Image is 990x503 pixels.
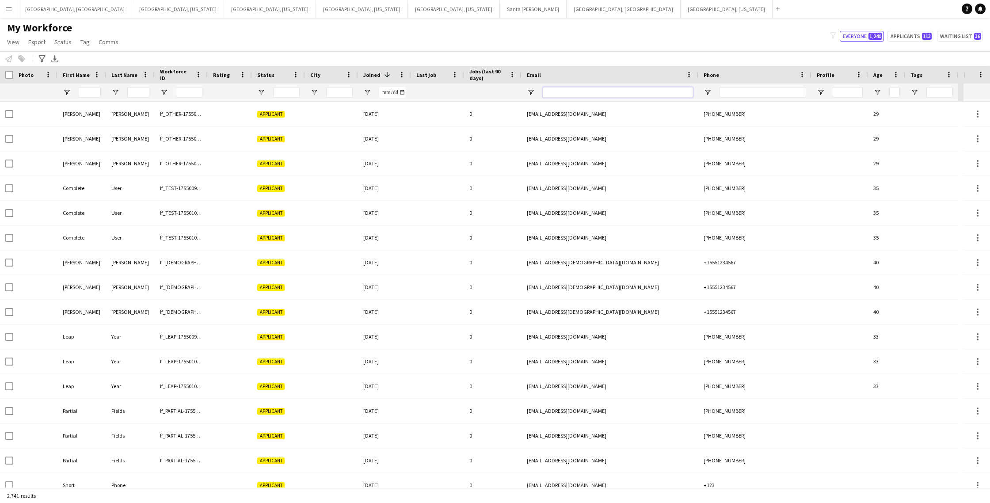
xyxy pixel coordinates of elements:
div: [PHONE_NUMBER] [698,448,811,473]
div: 29 [868,151,905,175]
div: [DATE] [358,126,411,151]
span: 1,240 [868,33,882,40]
div: 0 [464,275,522,299]
div: lf_TEST-1755010591 [155,225,208,250]
div: 35 [868,201,905,225]
div: [DATE] [358,448,411,473]
button: Open Filter Menu [363,88,371,96]
div: [PERSON_NAME] [106,300,155,324]
input: Workforce ID Filter Input [176,87,202,98]
input: Phone Filter Input [720,87,806,98]
div: [DATE] [358,275,411,299]
div: User [106,225,155,250]
span: Age [873,72,883,78]
span: Tags [910,72,922,78]
div: [DATE] [358,102,411,126]
button: Open Filter Menu [817,88,825,96]
div: 40 [868,250,905,274]
span: Applicant [257,185,285,192]
div: [PERSON_NAME] [106,250,155,274]
div: Partial [57,423,106,448]
div: [DATE] [358,349,411,373]
div: [EMAIL_ADDRESS][DEMOGRAPHIC_DATA][DOMAIN_NAME] [522,300,698,324]
div: 0 [464,448,522,473]
span: Applicant [257,358,285,365]
span: Rating [213,72,230,78]
div: [PERSON_NAME] [106,102,155,126]
div: Year [106,374,155,398]
app-action-btn: Export XLSX [49,53,60,64]
div: lf_LEAP-1755010267 [155,349,208,373]
span: 36 [974,33,981,40]
div: 29 [868,126,905,151]
div: 0 [464,250,522,274]
button: [GEOGRAPHIC_DATA], [US_STATE] [132,0,224,18]
div: lf_PARTIAL-1755010591 [155,448,208,473]
div: Year [106,324,155,349]
div: [DATE] [358,399,411,423]
button: Open Filter Menu [111,88,119,96]
input: First Name Filter Input [79,87,101,98]
div: 35 [868,176,905,200]
div: 40 [868,275,905,299]
div: lf_[DEMOGRAPHIC_DATA]-1755009114 [155,250,208,274]
div: Fields [106,399,155,423]
span: Applicant [257,457,285,464]
button: Open Filter Menu [310,88,318,96]
div: +123 [698,473,811,497]
input: City Filter Input [326,87,353,98]
div: [DATE] [358,473,411,497]
span: City [310,72,320,78]
button: [GEOGRAPHIC_DATA], [GEOGRAPHIC_DATA] [18,0,132,18]
span: 113 [922,33,932,40]
div: [PERSON_NAME] [106,275,155,299]
span: Applicant [257,408,285,415]
span: Export [28,38,46,46]
div: 40 [868,300,905,324]
div: [PHONE_NUMBER] [698,225,811,250]
div: [DATE] [358,423,411,448]
span: Last Name [111,72,137,78]
div: lf_TEST-1755009114 [155,176,208,200]
div: [EMAIL_ADDRESS][DOMAIN_NAME] [522,349,698,373]
div: [EMAIL_ADDRESS][DOMAIN_NAME] [522,201,698,225]
input: Email Filter Input [543,87,693,98]
input: Profile Filter Input [833,87,863,98]
div: [EMAIL_ADDRESS][DOMAIN_NAME] [522,176,698,200]
div: [PERSON_NAME] [57,300,106,324]
span: First Name [63,72,90,78]
span: Comms [99,38,118,46]
div: [EMAIL_ADDRESS][DOMAIN_NAME] [522,324,698,349]
div: lf_[DEMOGRAPHIC_DATA]-1755010267 [155,275,208,299]
div: [EMAIL_ADDRESS][DOMAIN_NAME] [522,423,698,448]
div: [EMAIL_ADDRESS][DOMAIN_NAME] [522,151,698,175]
div: [PHONE_NUMBER] [698,126,811,151]
div: lf_OTHER-1755009114 [155,102,208,126]
div: +15551234567 [698,300,811,324]
span: Profile [817,72,834,78]
div: 0 [464,324,522,349]
button: Open Filter Menu [910,88,918,96]
div: [EMAIL_ADDRESS][DOMAIN_NAME] [522,399,698,423]
div: 0 [464,201,522,225]
div: [DATE] [358,324,411,349]
span: Jobs (last 90 days) [469,68,506,81]
a: Status [51,36,75,48]
button: Santa [PERSON_NAME] [500,0,567,18]
button: [GEOGRAPHIC_DATA], [US_STATE] [224,0,316,18]
div: [DATE] [358,201,411,225]
button: Applicants113 [887,31,933,42]
span: Joined [363,72,381,78]
div: [PERSON_NAME] [57,250,106,274]
span: Phone [704,72,719,78]
div: [DATE] [358,250,411,274]
button: [GEOGRAPHIC_DATA], [GEOGRAPHIC_DATA] [567,0,681,18]
div: Leap [57,324,106,349]
input: Status Filter Input [273,87,300,98]
span: Applicant [257,210,285,217]
div: lf_LEAP-1755009114 [155,324,208,349]
div: Partial [57,448,106,473]
div: [EMAIL_ADDRESS][DEMOGRAPHIC_DATA][DOMAIN_NAME] [522,275,698,299]
div: 0 [464,151,522,175]
button: [GEOGRAPHIC_DATA], [US_STATE] [681,0,773,18]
